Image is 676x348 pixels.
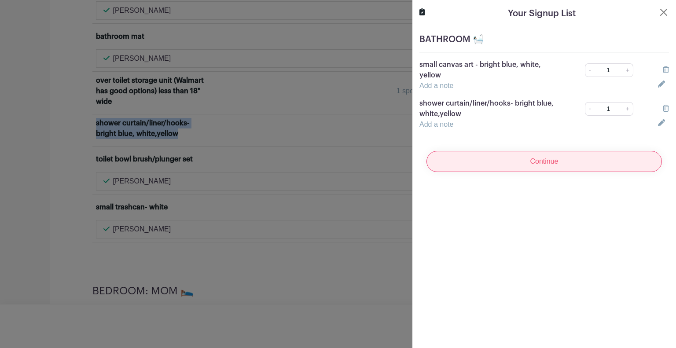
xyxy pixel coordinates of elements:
[585,102,595,116] a: -
[658,7,669,18] button: Close
[426,151,662,172] input: Continue
[508,7,576,20] h5: Your Signup List
[622,102,633,116] a: +
[419,121,453,128] a: Add a note
[419,59,561,81] p: small canvas art - bright blue, white, yellow
[419,82,453,89] a: Add a note
[419,98,561,119] p: shower curtain/liner/hooks- bright blue, white,yellow
[585,63,595,77] a: -
[622,63,633,77] a: +
[419,34,669,45] h5: BATHROOM 🛀🏻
